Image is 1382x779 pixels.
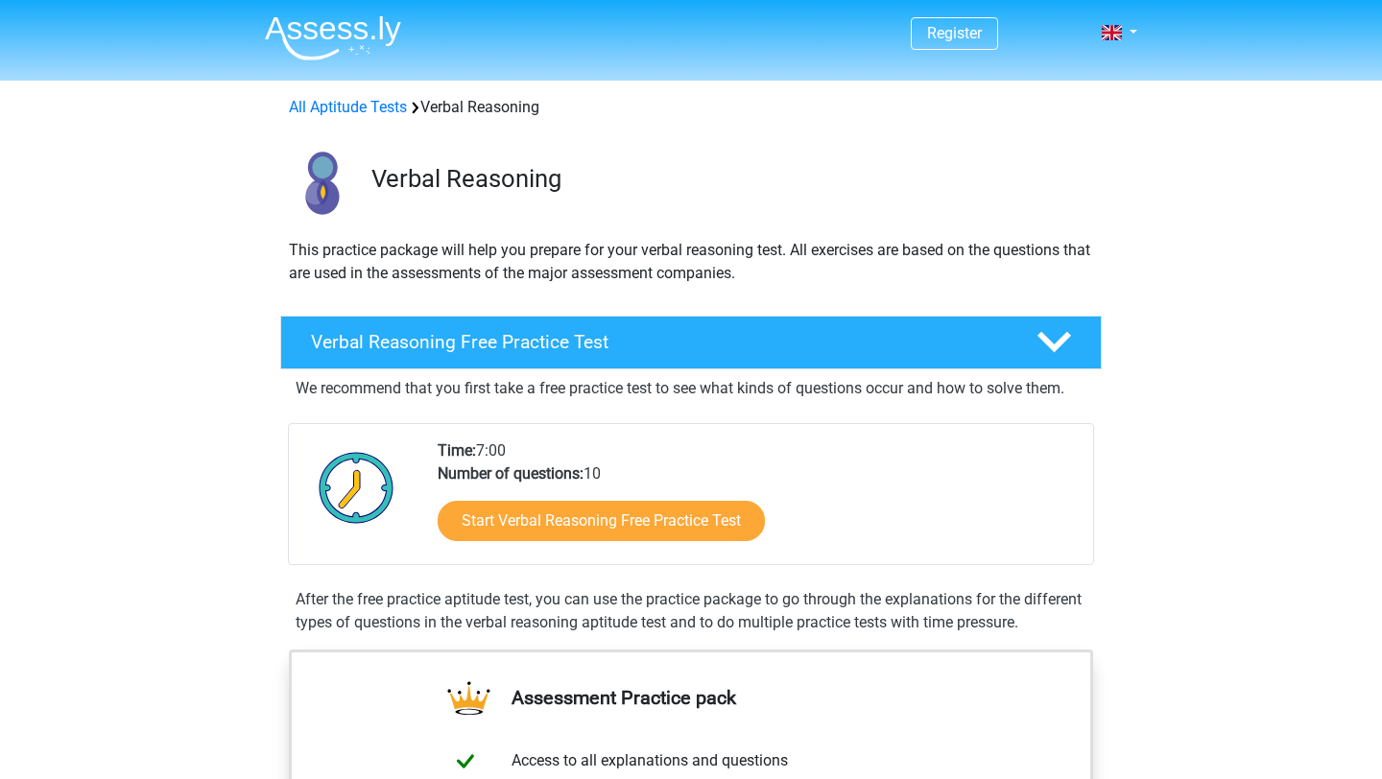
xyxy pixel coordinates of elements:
[423,439,1092,564] div: 7:00 10
[288,588,1094,634] div: After the free practice aptitude test, you can use the practice package to go through the explana...
[281,142,363,224] img: verbal reasoning
[927,24,982,42] a: Register
[289,239,1093,285] p: This practice package will help you prepare for your verbal reasoning test. All exercises are bas...
[273,316,1109,369] a: Verbal Reasoning Free Practice Test
[438,464,584,483] b: Number of questions:
[438,501,765,541] a: Start Verbal Reasoning Free Practice Test
[265,15,401,60] img: Assessly
[289,98,407,116] a: All Aptitude Tests
[281,96,1101,119] div: Verbal Reasoning
[308,439,405,535] img: Clock
[296,377,1086,400] p: We recommend that you first take a free practice test to see what kinds of questions occur and ho...
[371,164,1086,194] h3: Verbal Reasoning
[311,331,1006,353] h4: Verbal Reasoning Free Practice Test
[438,441,476,460] b: Time:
